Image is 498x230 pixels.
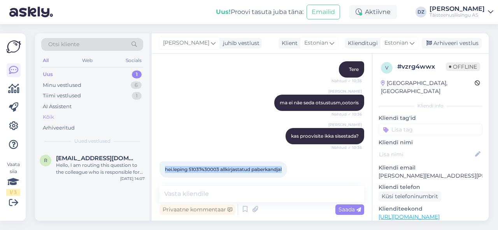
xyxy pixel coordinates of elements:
[379,114,482,122] p: Kliendi tag'id
[379,172,482,180] p: [PERSON_NAME][EMAIL_ADDRESS][PERSON_NAME][DOMAIN_NAME]
[43,113,54,121] div: Kõik
[279,39,298,47] div: Klient
[331,78,362,84] span: Nähtud ✓ 10:36
[349,66,359,72] span: Tere
[446,62,480,71] span: Offline
[41,55,50,66] div: All
[162,178,191,184] span: 17:00
[131,81,142,89] div: 6
[132,71,142,78] div: 1
[6,161,20,196] div: Vaata siia
[349,5,397,19] div: Aktiivne
[43,124,75,132] div: Arhiveeritud
[165,166,282,172] span: hei.leping 51037430003 allkirjastatud paberkandjal
[43,81,81,89] div: Minu vestlused
[345,39,378,47] div: Klienditugi
[379,164,482,172] p: Kliendi email
[379,205,482,213] p: Klienditeekond
[379,102,482,109] div: Kliendi info
[397,62,446,71] div: # vzrg4wwx
[422,38,482,48] div: Arhiveeri vestlus
[6,189,20,196] div: 1 / 3
[291,133,359,139] span: kas proovisite ikka sisestada?
[430,6,485,12] div: [PERSON_NAME]
[163,39,209,47] span: [PERSON_NAME]
[331,145,362,150] span: Nähtud ✓ 10:36
[338,206,361,213] span: Saada
[379,150,473,159] input: Lisa nimi
[430,6,493,18] a: [PERSON_NAME]Täisteenusliisingu AS
[307,5,340,19] button: Emailid
[379,138,482,147] p: Kliendi nimi
[216,8,231,16] b: Uus!
[430,12,485,18] div: Täisteenusliisingu AS
[328,88,362,94] span: [PERSON_NAME]
[44,157,47,163] span: r
[384,39,408,47] span: Estonian
[160,204,235,215] div: Privaatne kommentaar
[379,183,482,191] p: Kliendi telefon
[328,122,362,128] span: [PERSON_NAME]
[379,124,482,135] input: Lisa tag
[124,55,143,66] div: Socials
[43,92,81,100] div: Tiimi vestlused
[416,7,426,17] div: DZ
[379,213,440,220] a: [URL][DOMAIN_NAME]
[74,138,110,145] span: Uued vestlused
[381,79,475,95] div: [GEOGRAPHIC_DATA], [GEOGRAPHIC_DATA]
[379,191,441,202] div: Küsi telefoninumbrit
[280,100,359,105] span: ma ei näe seda otsustusm,ootoris
[6,40,21,54] img: Askly Logo
[81,55,94,66] div: Web
[56,162,145,176] div: Hello, I am routing this question to the colleague who is responsible for this topic. The reply m...
[56,155,137,162] span: rimantasbru@gmail.com
[120,176,145,182] div: [DATE] 14:07
[216,7,303,17] div: Proovi tasuta juba täna:
[132,92,142,100] div: 1
[220,39,260,47] div: juhib vestlust
[43,71,53,78] div: Uus
[331,111,362,117] span: Nähtud ✓ 10:36
[385,65,388,71] span: v
[304,39,328,47] span: Estonian
[48,40,79,48] span: Otsi kliente
[43,103,72,111] div: AI Assistent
